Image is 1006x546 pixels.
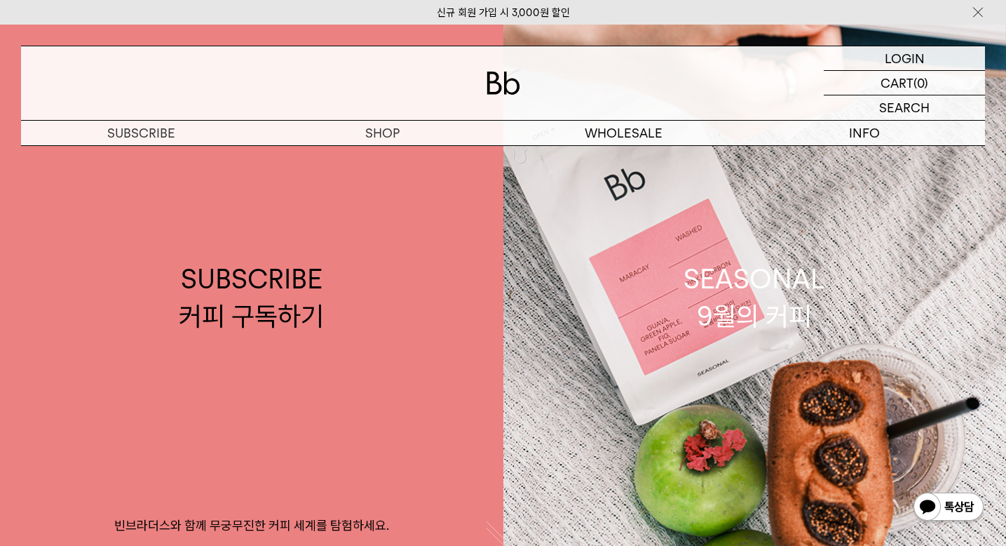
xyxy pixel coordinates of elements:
[913,71,928,95] p: (0)
[912,491,985,525] img: 카카오톡 채널 1:1 채팅 버튼
[744,121,985,145] p: INFO
[885,46,925,70] p: LOGIN
[824,46,985,71] a: LOGIN
[684,260,825,335] div: SEASONAL 9월의 커피
[879,95,930,120] p: SEARCH
[824,71,985,95] a: CART (0)
[262,121,503,145] a: SHOP
[881,71,913,95] p: CART
[437,6,570,19] a: 신규 회원 가입 시 3,000원 할인
[487,72,520,95] img: 로고
[21,121,262,145] a: SUBSCRIBE
[179,260,324,335] div: SUBSCRIBE 커피 구독하기
[503,121,745,145] p: WHOLESALE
